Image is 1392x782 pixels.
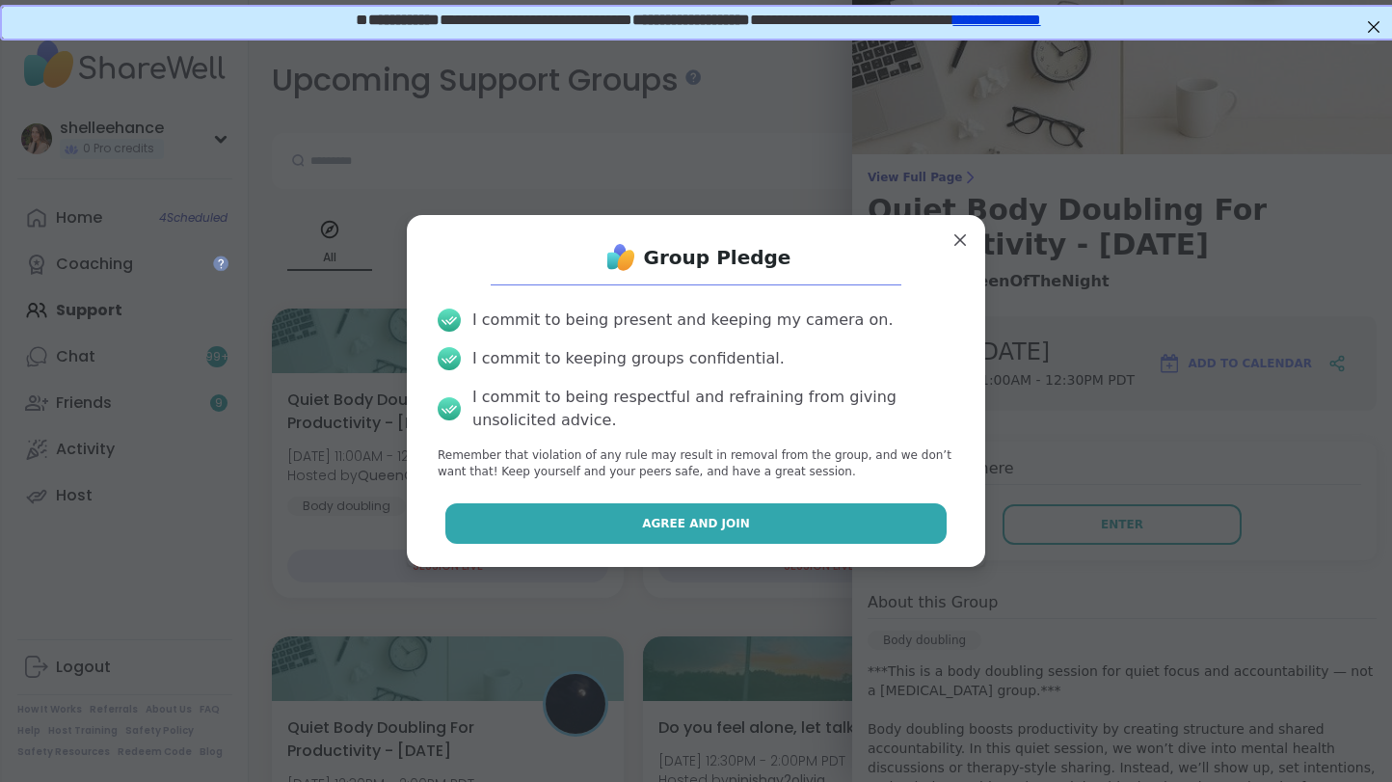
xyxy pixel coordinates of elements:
[472,309,893,332] div: I commit to being present and keeping my camera on.
[644,244,791,271] h1: Group Pledge
[445,503,948,544] button: Agree and Join
[472,347,785,370] div: I commit to keeping groups confidential.
[642,515,750,532] span: Agree and Join
[438,447,954,480] p: Remember that violation of any rule may result in removal from the group, and we don’t want that!...
[472,386,954,432] div: I commit to being respectful and refraining from giving unsolicited advice.
[213,256,228,271] iframe: Spotlight
[602,238,640,277] img: ShareWell Logo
